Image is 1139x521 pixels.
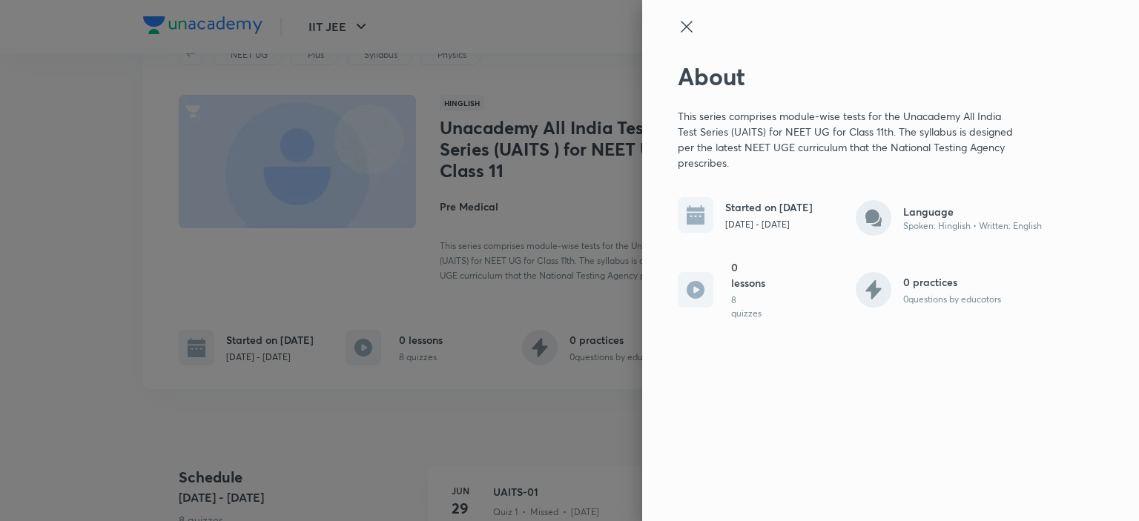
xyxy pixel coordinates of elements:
p: Spoken: Hinglish • Written: English [903,219,1042,233]
h6: 0 practices [903,274,1001,290]
p: [DATE] - [DATE] [725,218,813,231]
h2: About [678,62,1054,90]
p: 8 quizzes [731,293,767,320]
h6: Started on [DATE] [725,199,813,215]
p: This series comprises module-wise tests for the Unacademy All India Test Series (UAITS) for NEET ... [678,108,1022,170]
p: 0 questions by educators [903,293,1001,306]
h6: Language [903,204,1042,219]
h6: 0 lessons [731,259,767,291]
